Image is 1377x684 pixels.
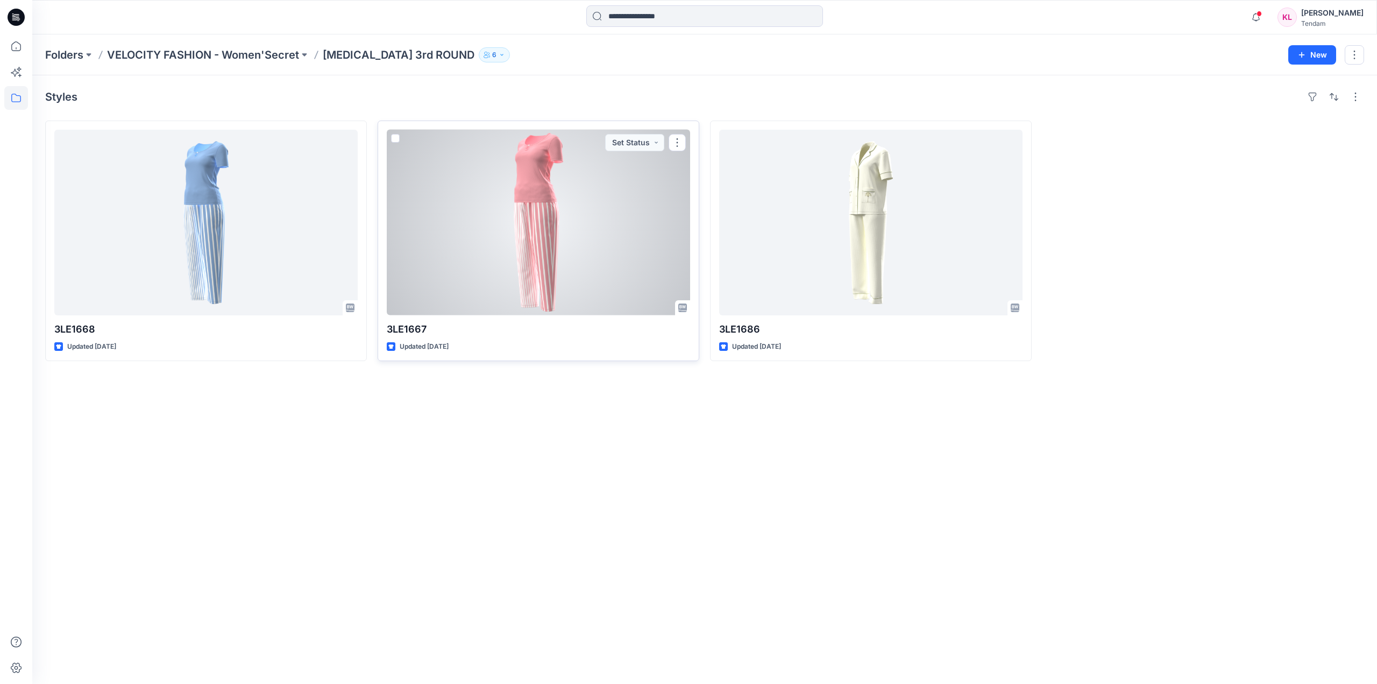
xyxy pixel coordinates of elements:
[67,341,116,352] p: Updated [DATE]
[107,47,299,62] a: VELOCITY FASHION - Women'Secret
[492,49,496,61] p: 6
[387,322,690,337] p: 3LE1667
[323,47,474,62] p: [MEDICAL_DATA] 3rd ROUND
[1301,19,1364,27] div: Tendam
[732,341,781,352] p: Updated [DATE]
[400,341,449,352] p: Updated [DATE]
[54,130,358,315] a: 3LE1668
[1288,45,1336,65] button: New
[45,90,77,103] h4: Styles
[1277,8,1297,27] div: KL
[1301,6,1364,19] div: [PERSON_NAME]
[54,322,358,337] p: 3LE1668
[45,47,83,62] a: Folders
[479,47,510,62] button: 6
[719,322,1023,337] p: 3LE1686
[719,130,1023,315] a: 3LE1686
[387,130,690,315] a: 3LE1667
